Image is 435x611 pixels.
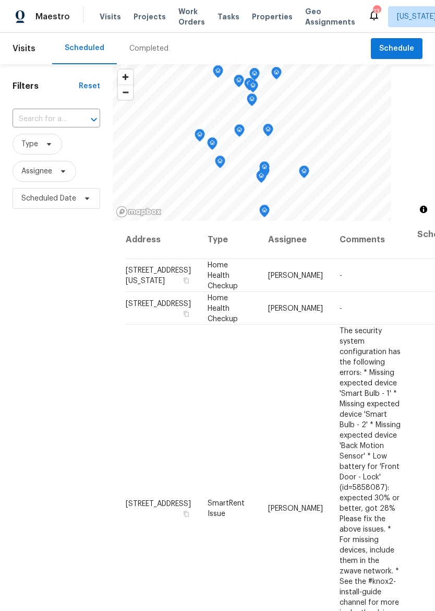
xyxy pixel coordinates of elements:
[21,193,76,204] span: Scheduled Date
[100,11,121,22] span: Visits
[195,129,205,145] div: Map marker
[373,6,380,17] div: 13
[126,500,191,507] span: [STREET_ADDRESS]
[215,156,225,172] div: Map marker
[213,65,223,81] div: Map marker
[208,261,238,289] span: Home Health Checkup
[340,272,342,279] span: -
[234,75,244,91] div: Map marker
[379,42,414,55] span: Schedule
[268,304,323,312] span: [PERSON_NAME]
[420,204,427,215] span: Toggle attribution
[268,272,323,279] span: [PERSON_NAME]
[331,221,409,259] th: Comments
[21,139,38,149] span: Type
[126,266,191,284] span: [STREET_ADDRESS][US_STATE]
[87,112,101,127] button: Open
[259,205,270,221] div: Map marker
[13,37,35,60] span: Visits
[259,161,270,178] div: Map marker
[247,93,257,110] div: Map marker
[125,221,199,259] th: Address
[13,81,79,91] h1: Filters
[21,166,52,177] span: Assignee
[217,13,239,20] span: Tasks
[79,81,100,91] div: Reset
[199,221,260,259] th: Type
[305,6,355,27] span: Geo Assignments
[65,43,104,53] div: Scheduled
[252,11,293,22] span: Properties
[263,124,273,140] div: Map marker
[248,80,258,96] div: Map marker
[417,203,430,216] button: Toggle attribution
[371,38,422,60] button: Schedule
[35,11,70,22] span: Maestro
[207,137,217,154] div: Map marker
[116,206,162,218] a: Mapbox homepage
[182,309,191,318] button: Copy Address
[208,294,238,322] span: Home Health Checkup
[249,68,260,84] div: Map marker
[299,166,309,182] div: Map marker
[244,78,255,94] div: Map marker
[134,11,166,22] span: Projects
[340,304,342,312] span: -
[118,85,133,100] button: Zoom out
[129,43,168,54] div: Completed
[208,499,245,517] span: SmartRent Issue
[13,111,71,127] input: Search for an address...
[126,300,191,307] span: [STREET_ADDRESS]
[182,275,191,285] button: Copy Address
[256,170,267,186] div: Map marker
[118,69,133,85] button: Zoom in
[260,221,331,259] th: Assignee
[178,6,205,27] span: Work Orders
[271,67,282,83] div: Map marker
[268,504,323,512] span: [PERSON_NAME]
[113,64,391,221] canvas: Map
[234,124,245,140] div: Map marker
[182,509,191,518] button: Copy Address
